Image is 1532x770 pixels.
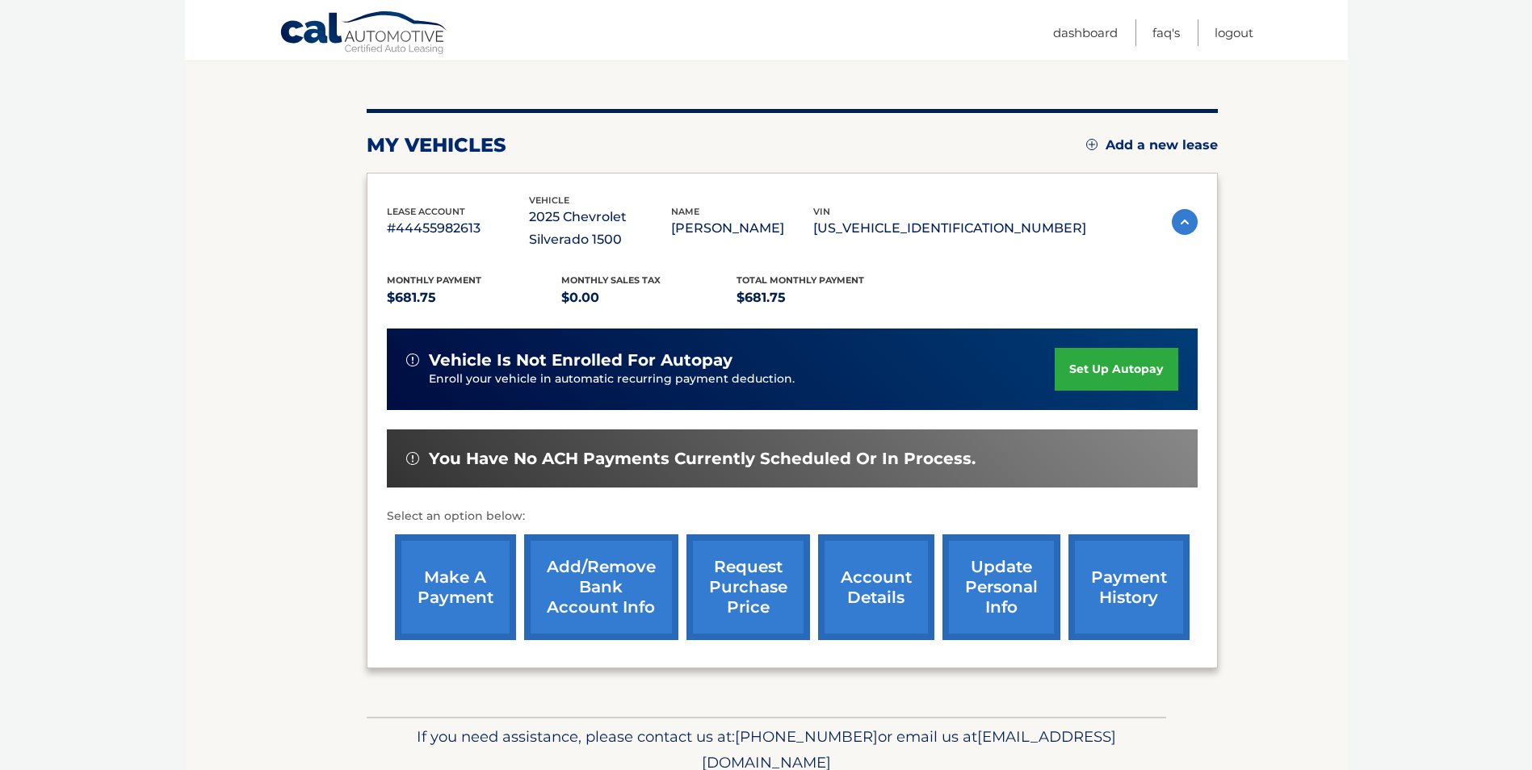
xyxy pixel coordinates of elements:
[813,217,1086,240] p: [US_VEHICLE_IDENTIFICATION_NUMBER]
[387,206,465,217] span: lease account
[1086,139,1098,150] img: add.svg
[529,206,671,251] p: 2025 Chevrolet Silverado 1500
[387,507,1198,526] p: Select an option below:
[406,452,419,465] img: alert-white.svg
[1152,19,1180,46] a: FAQ's
[686,534,810,640] a: request purchase price
[279,10,449,57] a: Cal Automotive
[671,217,813,240] p: [PERSON_NAME]
[1086,137,1218,153] a: Add a new lease
[529,195,569,206] span: vehicle
[561,274,661,286] span: Monthly sales Tax
[1055,348,1177,391] a: set up autopay
[818,534,934,640] a: account details
[406,354,419,366] img: alert-white.svg
[524,534,678,640] a: Add/Remove bank account info
[813,206,830,217] span: vin
[1215,19,1253,46] a: Logout
[387,217,529,240] p: #44455982613
[387,274,481,286] span: Monthly Payment
[1172,209,1198,235] img: accordion-active.svg
[561,287,737,309] p: $0.00
[429,370,1056,388] p: Enroll your vehicle in automatic recurring payment deduction.
[1068,534,1190,640] a: payment history
[395,534,516,640] a: make a payment
[735,727,878,746] span: [PHONE_NUMBER]
[737,287,912,309] p: $681.75
[429,350,732,370] span: vehicle is not enrolled for autopay
[942,534,1060,640] a: update personal info
[429,449,976,469] span: You have no ACH payments currently scheduled or in process.
[737,274,864,286] span: Total Monthly Payment
[671,206,699,217] span: name
[367,133,506,157] h2: my vehicles
[1053,19,1118,46] a: Dashboard
[387,287,562,309] p: $681.75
